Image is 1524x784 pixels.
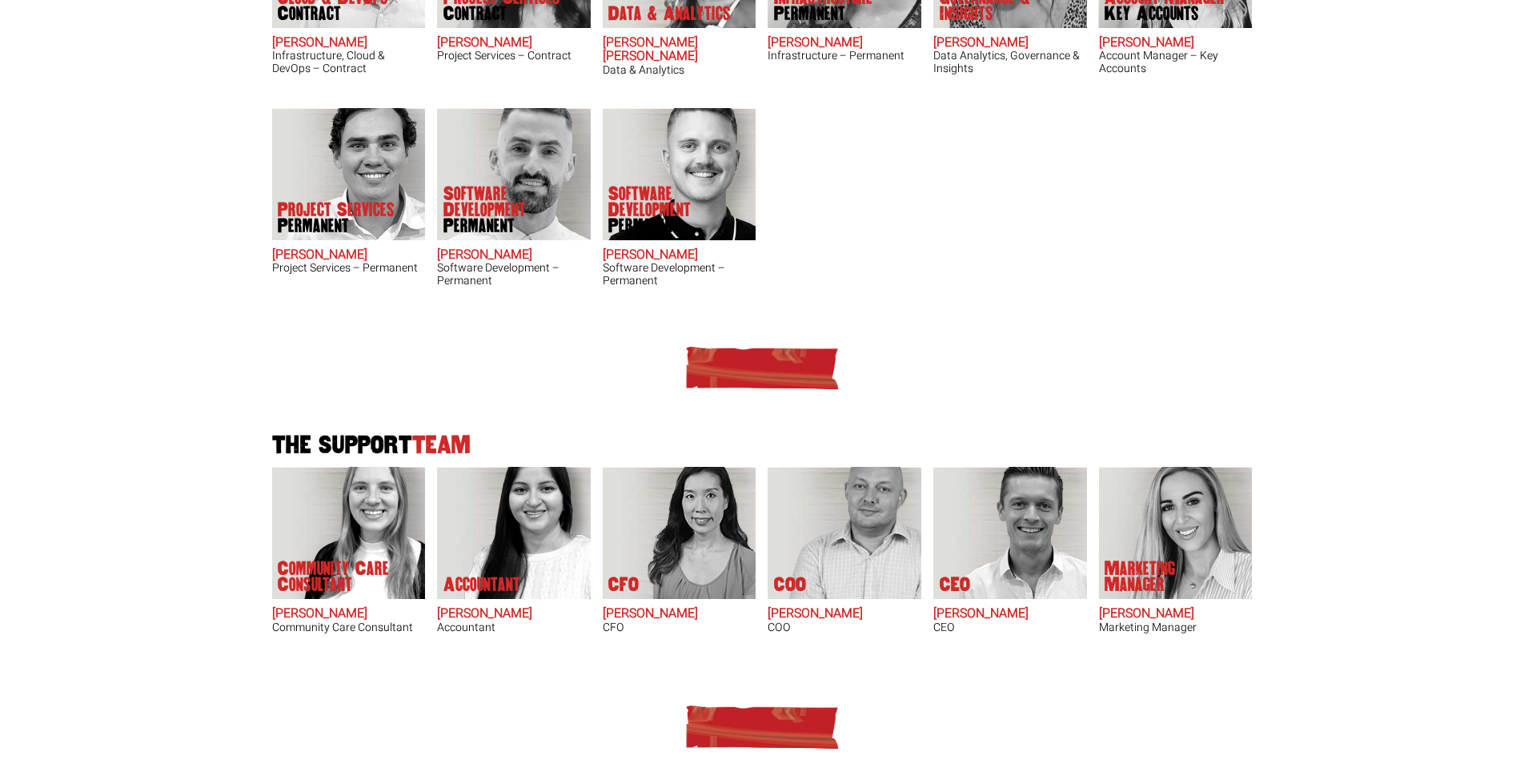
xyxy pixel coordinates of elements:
[774,577,806,593] p: COO
[608,218,736,234] span: Permanent
[278,561,406,593] p: Community Care Consultant
[443,6,560,22] span: Contract
[272,50,426,74] h3: Infrastructure, Cloud & DevOps – Contract
[272,262,426,274] h3: Project Services – Permanent
[768,50,921,62] h3: Infrastructure – Permanent
[933,36,1087,50] h2: [PERSON_NAME]
[951,467,1087,599] img: Geoff Millar's our CEO
[933,50,1087,74] h3: Data Analytics, Governance & Insights
[443,218,571,234] span: Permanent
[620,467,756,599] img: Laura Yang's our CFO
[437,50,591,62] h3: Project Services – Contract
[437,248,591,263] h2: [PERSON_NAME]
[1099,607,1253,621] h2: [PERSON_NAME]
[278,6,406,22] span: Contract
[603,621,756,633] h3: CFO
[271,108,425,240] img: Sam McKay does Project Services Permanent
[443,577,520,593] p: Accountant
[272,607,426,621] h2: [PERSON_NAME]
[272,621,426,633] h3: Community Care Consultant
[940,577,970,593] p: CEO
[1099,36,1253,50] h2: [PERSON_NAME]
[1099,50,1253,74] h3: Account Manager – Key Accounts
[933,621,1087,633] h3: CEO
[603,248,756,263] h2: [PERSON_NAME]
[412,432,471,458] span: Team
[455,467,591,599] img: Simran Kaur does Accountant
[1099,621,1253,633] h3: Marketing Manager
[768,621,921,633] h3: COO
[603,36,756,64] h2: [PERSON_NAME] [PERSON_NAME]
[768,36,921,50] h2: [PERSON_NAME]
[289,467,425,599] img: Anna Reddy does Community Care Consultant
[437,607,591,621] h2: [PERSON_NAME]
[602,108,756,240] img: Sam Williamson does Software Development Permanent
[272,36,426,50] h2: [PERSON_NAME]
[1105,6,1225,22] span: Key Accounts
[933,607,1087,621] h2: [PERSON_NAME]
[1098,467,1252,599] img: Monique Rodrigues does Marketing Manager
[272,248,426,263] h2: [PERSON_NAME]
[785,467,921,599] img: Simon Moss's our COO
[768,607,921,621] h2: [PERSON_NAME]
[437,621,591,633] h3: Accountant
[608,6,731,22] p: Data & Analytics
[1105,561,1233,593] p: Marketing Manager
[266,433,1258,458] h2: The Support
[437,262,591,287] h3: Software Development – Permanent
[608,577,639,593] p: CFO
[437,36,591,50] h2: [PERSON_NAME]
[278,218,395,234] span: Permanent
[774,6,872,22] span: Permanent
[443,186,571,234] p: Software Development
[603,64,756,76] h3: Data & Analytics
[603,262,756,287] h3: Software Development – Permanent
[278,202,395,234] p: Project Services
[603,607,756,621] h2: [PERSON_NAME]
[608,186,736,234] p: Software Development
[437,108,591,240] img: Liam Cox does Software Development Permanent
